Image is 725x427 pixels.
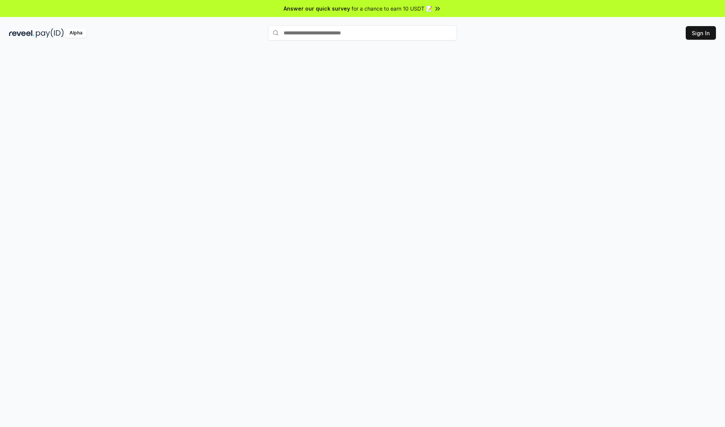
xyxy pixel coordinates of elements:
div: Alpha [65,28,86,38]
img: reveel_dark [9,28,34,38]
img: pay_id [36,28,64,38]
button: Sign In [686,26,716,40]
span: for a chance to earn 10 USDT 📝 [352,5,432,12]
span: Answer our quick survey [284,5,350,12]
